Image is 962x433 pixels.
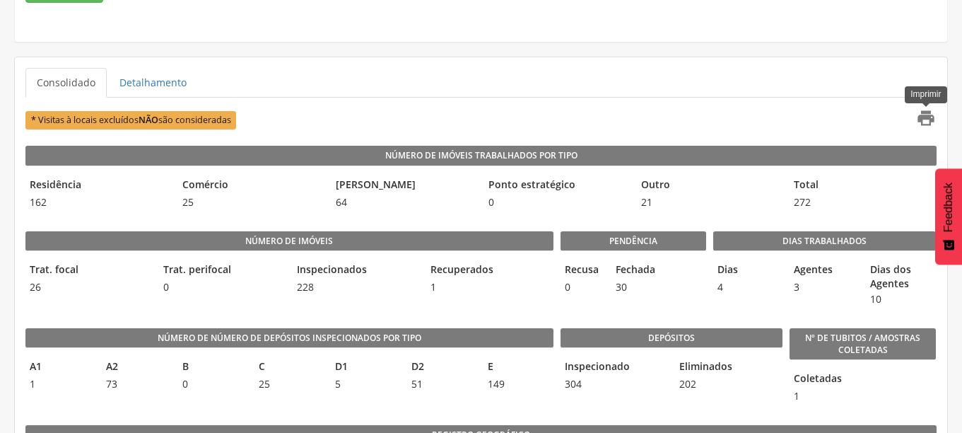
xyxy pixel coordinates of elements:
[483,359,553,376] legend: E
[159,280,286,294] span: 0
[139,114,158,126] b: NÃO
[942,183,955,232] span: Feedback
[332,178,477,194] legend: [PERSON_NAME]
[611,280,655,294] span: 30
[108,68,198,98] a: Detalhamento
[790,195,935,209] span: 272
[254,377,324,391] span: 25
[159,262,286,279] legend: Trat. perifocal
[790,262,859,279] legend: Agentes
[178,359,247,376] legend: B
[407,359,476,376] legend: D2
[25,146,937,166] legend: Número de Imóveis Trabalhados por Tipo
[426,280,553,294] span: 1
[866,262,935,291] legend: Dias dos Agentes
[675,377,782,391] span: 202
[178,377,247,391] span: 0
[790,328,935,360] legend: Nº de Tubitos / Amostras coletadas
[25,111,236,129] span: * Visitas à locais excluídos são consideradas
[611,262,655,279] legend: Fechada
[25,262,152,279] legend: Trat. focal
[25,231,553,251] legend: Número de imóveis
[25,195,171,209] span: 162
[916,108,936,128] i: 
[905,86,946,103] div: Imprimir
[25,377,95,391] span: 1
[713,262,782,279] legend: Dias
[25,178,171,194] legend: Residência
[790,280,859,294] span: 3
[25,328,553,348] legend: Número de Número de Depósitos Inspecionados por Tipo
[637,178,782,194] legend: Outro
[484,195,630,209] span: 0
[713,231,935,251] legend: Dias Trabalhados
[331,359,400,376] legend: D1
[102,377,171,391] span: 73
[293,262,419,279] legend: Inspecionados
[713,280,782,294] span: 4
[790,178,935,194] legend: Total
[675,359,782,376] legend: Eliminados
[935,168,962,265] button: Feedback - Mostrar pesquisa
[637,195,782,209] span: 21
[790,389,798,403] span: 1
[254,359,324,376] legend: C
[561,359,668,376] legend: Inspecionado
[484,178,630,194] legend: Ponto estratégico
[293,280,419,294] span: 228
[866,292,935,306] span: 10
[561,377,668,391] span: 304
[25,68,107,98] a: Consolidado
[790,371,798,388] legend: Coletadas
[332,195,477,209] span: 64
[561,231,706,251] legend: Pendência
[178,178,324,194] legend: Comércio
[102,359,171,376] legend: A2
[483,377,553,391] span: 149
[426,262,553,279] legend: Recuperados
[908,108,936,132] a: Imprimir
[561,328,782,348] legend: Depósitos
[407,377,476,391] span: 51
[25,280,152,294] span: 26
[331,377,400,391] span: 5
[178,195,324,209] span: 25
[25,359,95,376] legend: A1
[561,280,604,294] span: 0
[561,262,604,279] legend: Recusa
